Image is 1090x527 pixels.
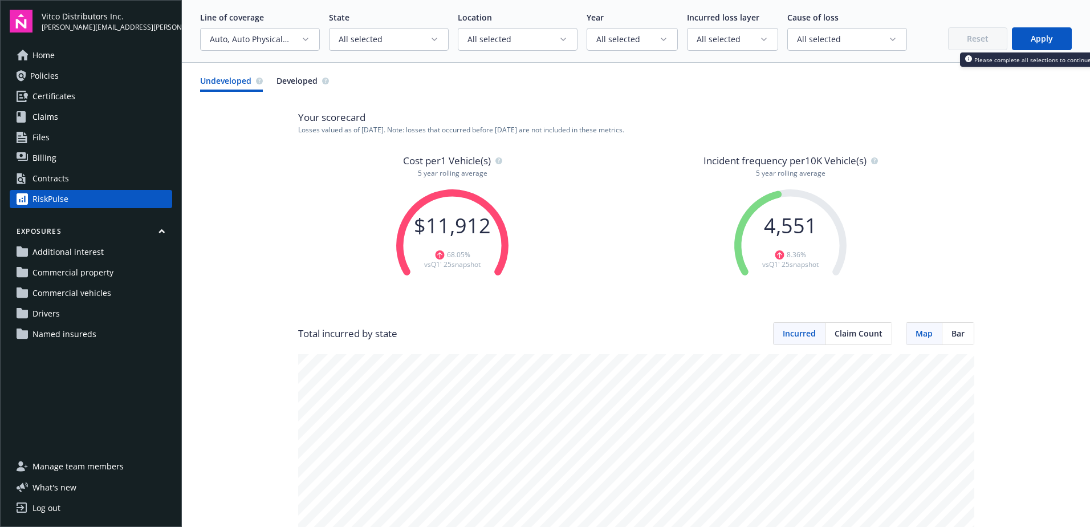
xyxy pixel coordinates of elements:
[42,10,172,22] span: Vitco Distributors Inc.
[276,75,318,87] span: Developed
[10,243,172,261] a: Additional interest
[10,46,172,64] a: Home
[339,34,430,45] span: All selected
[298,110,974,125] p: Your scorecard
[32,190,68,208] div: RiskPulse
[797,34,888,45] span: All selected
[687,11,778,23] p: Incurred loss layer
[329,11,449,23] p: State
[10,481,95,493] button: What's new
[298,125,974,135] p: Losses valued as of [DATE] . Note: losses that occurred before [DATE] are not included in these m...
[42,10,172,33] button: Vitco Distributors Inc.[PERSON_NAME][EMAIL_ADDRESS][PERSON_NAME][DOMAIN_NAME]
[32,108,58,126] span: Claims
[10,325,172,343] a: Named insureds
[394,214,511,237] p: $ 11,912
[200,11,320,23] p: Line of coverage
[32,481,76,493] span: What ' s new
[10,457,172,476] a: Manage team members
[447,250,470,260] span: 68.05 %
[10,87,172,106] a: Certificates
[787,11,907,23] p: Cause of loss
[32,284,111,302] span: Commercial vehicles
[32,169,69,188] div: Contracts
[32,499,60,517] div: Log out
[10,226,172,241] button: Exposures
[394,260,511,269] p: vs Q1' 25 snapshot
[32,263,113,282] span: Commercial property
[32,457,124,476] span: Manage team members
[32,305,60,323] span: Drivers
[200,75,251,87] span: Undeveloped
[467,34,559,45] span: All selected
[298,326,397,341] p: Total incurred by state
[10,149,172,167] a: Billing
[32,46,55,64] span: Home
[42,22,172,33] span: [PERSON_NAME][EMAIL_ADDRESS][PERSON_NAME][DOMAIN_NAME]
[697,34,759,45] span: All selected
[703,168,878,178] p: 5 year rolling average
[32,243,104,261] span: Additional interest
[596,34,659,45] span: All selected
[10,10,32,33] img: navigator-logo.svg
[10,128,172,147] a: Files
[10,169,172,188] a: Contracts
[10,67,172,85] a: Policies
[783,327,816,339] span: Incurred
[703,153,878,168] p: Incident frequency per 10K Vehicle(s)
[10,305,172,323] a: Drivers
[10,263,172,282] a: Commercial property
[394,168,511,178] p: 5 year rolling average
[32,325,96,343] span: Named insureds
[32,149,56,167] span: Billing
[835,327,882,339] span: Claim Count
[1012,27,1072,50] button: Apply
[32,128,50,147] span: Files
[732,260,849,269] p: vs Q1' 25 snapshot
[587,11,678,23] p: Year
[210,34,301,45] span: Auto, Auto Physical Damage
[30,67,59,85] span: Policies
[403,153,491,168] span: Cost per 1 Vehicle(s)
[10,108,172,126] a: Claims
[32,87,75,106] span: Certificates
[916,327,933,339] span: Map
[10,284,172,302] a: Commercial vehicles
[951,327,965,339] span: Bar
[732,214,849,237] p: 4,551
[458,11,577,23] p: Location
[787,250,806,260] span: 8.36 %
[10,190,172,208] a: RiskPulse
